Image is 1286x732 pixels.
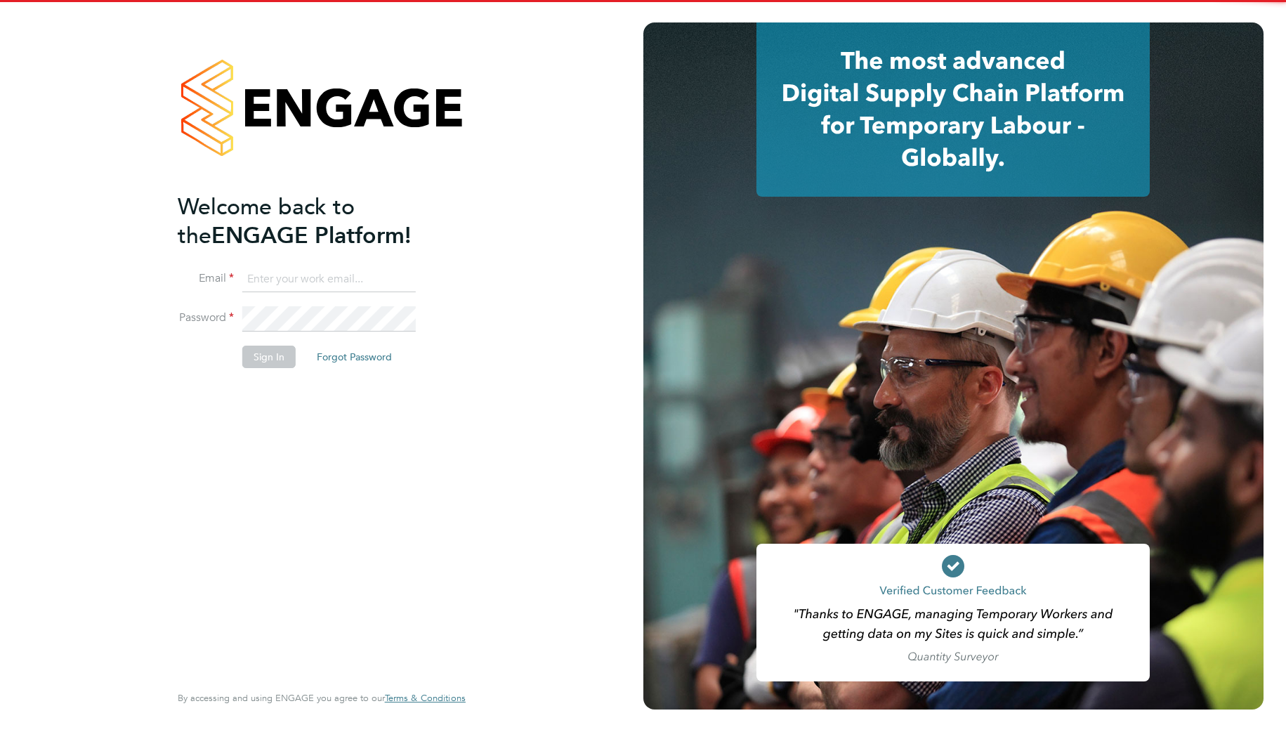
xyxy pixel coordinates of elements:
span: Terms & Conditions [385,692,466,704]
span: Welcome back to the [178,193,355,249]
label: Password [178,311,234,325]
span: By accessing and using ENGAGE you agree to our [178,692,466,704]
h2: ENGAGE Platform! [178,192,452,250]
button: Forgot Password [306,346,403,368]
button: Sign In [242,346,296,368]
label: Email [178,271,234,286]
a: Terms & Conditions [385,693,466,704]
input: Enter your work email... [242,267,416,292]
